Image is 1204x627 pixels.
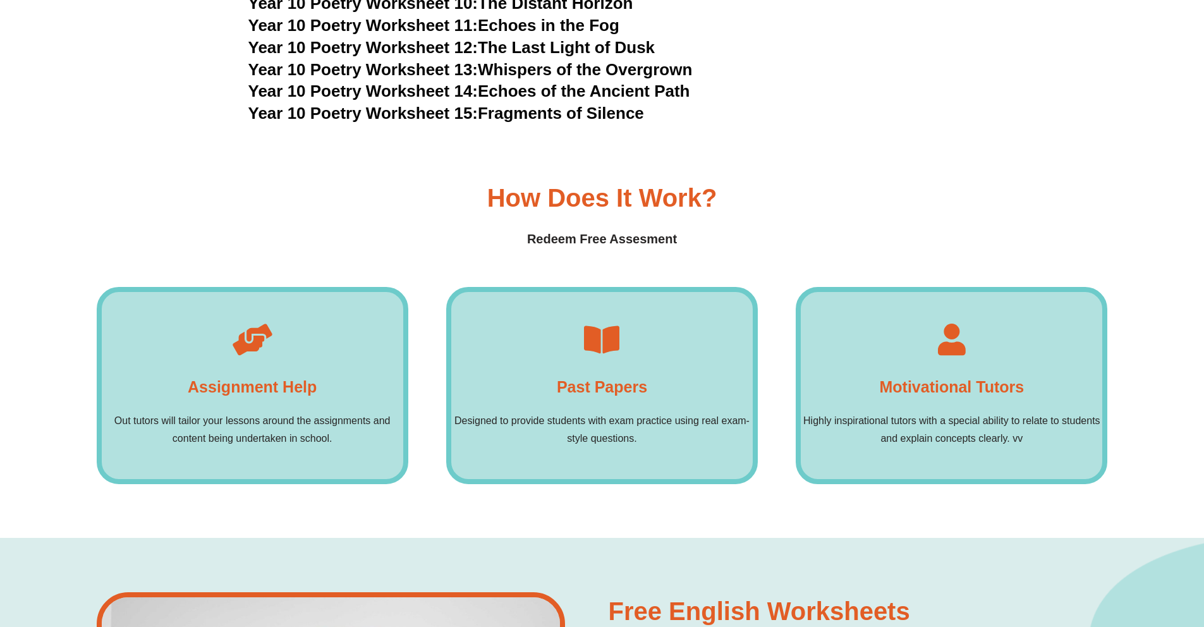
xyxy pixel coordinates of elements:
[248,38,478,57] span: Year 10 Poetry Worksheet 12:
[801,412,1102,447] p: Highly inspirational tutors with a special ability to relate to students and explain concepts cle...
[987,484,1204,627] iframe: Chat Widget
[487,185,717,210] h3: How Does it Work?
[248,82,478,100] span: Year 10 Poetry Worksheet 14:
[188,374,317,399] h4: Assignment Help
[248,82,690,100] a: Year 10 Poetry Worksheet 14:Echoes of the Ancient Path
[557,374,647,399] h4: Past Papers
[248,16,478,35] span: Year 10 Poetry Worksheet 11:
[102,412,403,447] p: Out tutors will tailor your lessons around the assignments and content being undertaken in school.
[248,104,644,123] a: Year 10 Poetry Worksheet 15:Fragments of Silence
[248,60,478,79] span: Year 10 Poetry Worksheet 13:
[248,38,655,57] a: Year 10 Poetry Worksheet 12:The Last Light of Dusk
[879,374,1024,399] h4: Motivational Tutors
[97,229,1108,249] h4: Redeem Free Assesment
[609,599,1102,624] h3: Free English Worksheets​
[451,412,753,447] p: Designed to provide students with exam practice using real exam-style questions.
[248,60,693,79] a: Year 10 Poetry Worksheet 13:Whispers of the Overgrown
[248,16,619,35] a: Year 10 Poetry Worksheet 11:Echoes in the Fog
[248,104,478,123] span: Year 10 Poetry Worksheet 15:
